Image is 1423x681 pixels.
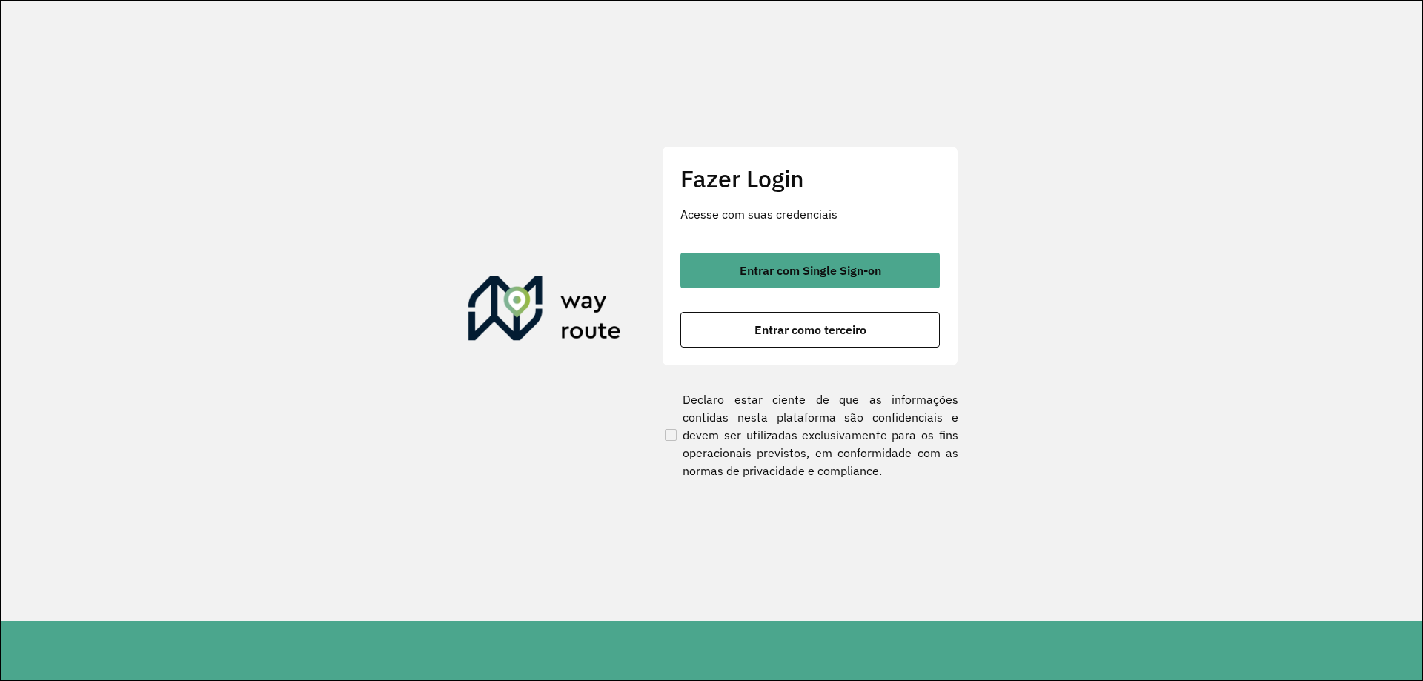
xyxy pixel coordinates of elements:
button: button [680,312,940,348]
img: Roteirizador AmbevTech [468,276,621,347]
button: button [680,253,940,288]
span: Entrar com Single Sign-on [740,265,881,276]
h2: Fazer Login [680,165,940,193]
label: Declaro estar ciente de que as informações contidas nesta plataforma são confidenciais e devem se... [662,391,958,479]
p: Acesse com suas credenciais [680,205,940,223]
span: Entrar como terceiro [754,324,866,336]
